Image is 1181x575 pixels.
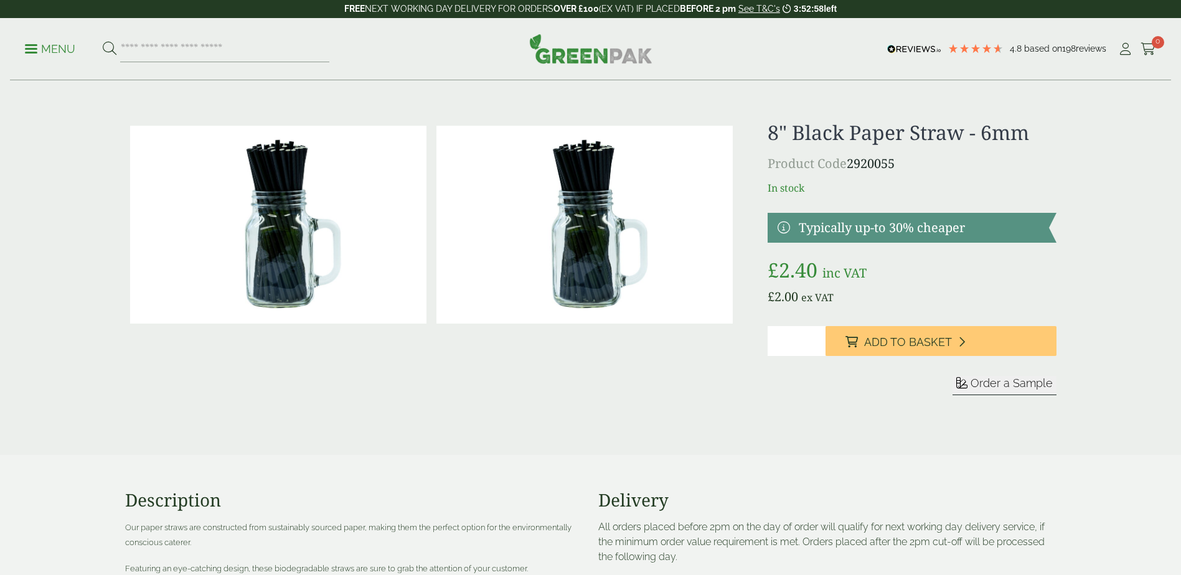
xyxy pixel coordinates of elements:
i: Cart [1141,43,1156,55]
h3: Delivery [598,490,1056,511]
button: Add to Basket [826,326,1056,356]
span: Add to Basket [864,335,952,349]
button: Order a Sample [953,376,1056,395]
img: GreenPak Supplies [529,34,652,63]
bdi: 2.40 [768,256,817,283]
span: Order a Sample [971,376,1053,390]
span: left [824,4,837,14]
span: Our paper straws are constructed from sustainably sourced paper, making them the perfect option f... [125,523,572,547]
span: 198 [1062,44,1076,54]
a: Menu [25,42,75,54]
img: REVIEWS.io [887,45,941,54]
span: £ [768,256,779,283]
span: 4.8 [1010,44,1024,54]
img: 8 [130,126,426,324]
strong: OVER £100 [553,4,599,14]
h3: Description [125,490,583,511]
strong: FREE [344,4,365,14]
div: 4.79 Stars [948,43,1004,54]
a: 0 [1141,40,1156,58]
span: inc VAT [822,264,867,281]
p: In stock [768,180,1056,195]
a: See T&C's [738,4,780,14]
p: Menu [25,42,75,57]
span: 3:52:58 [794,4,824,14]
h1: 8" Black Paper Straw - 6mm [768,121,1056,144]
strong: BEFORE 2 pm [680,4,736,14]
img: 8 [436,126,733,324]
p: 2920055 [768,154,1056,173]
bdi: 2.00 [768,288,798,305]
span: reviews [1076,44,1106,54]
span: ex VAT [801,291,834,304]
p: All orders placed before 2pm on the day of order will qualify for next working day delivery servi... [598,520,1056,564]
i: My Account [1117,43,1133,55]
span: 0 [1152,36,1164,49]
span: Featuring an eye-catching design, these biodegradable straws are sure to grab the attention of yo... [125,564,528,573]
span: Product Code [768,155,847,172]
span: £ [768,288,774,305]
span: Based on [1024,44,1062,54]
